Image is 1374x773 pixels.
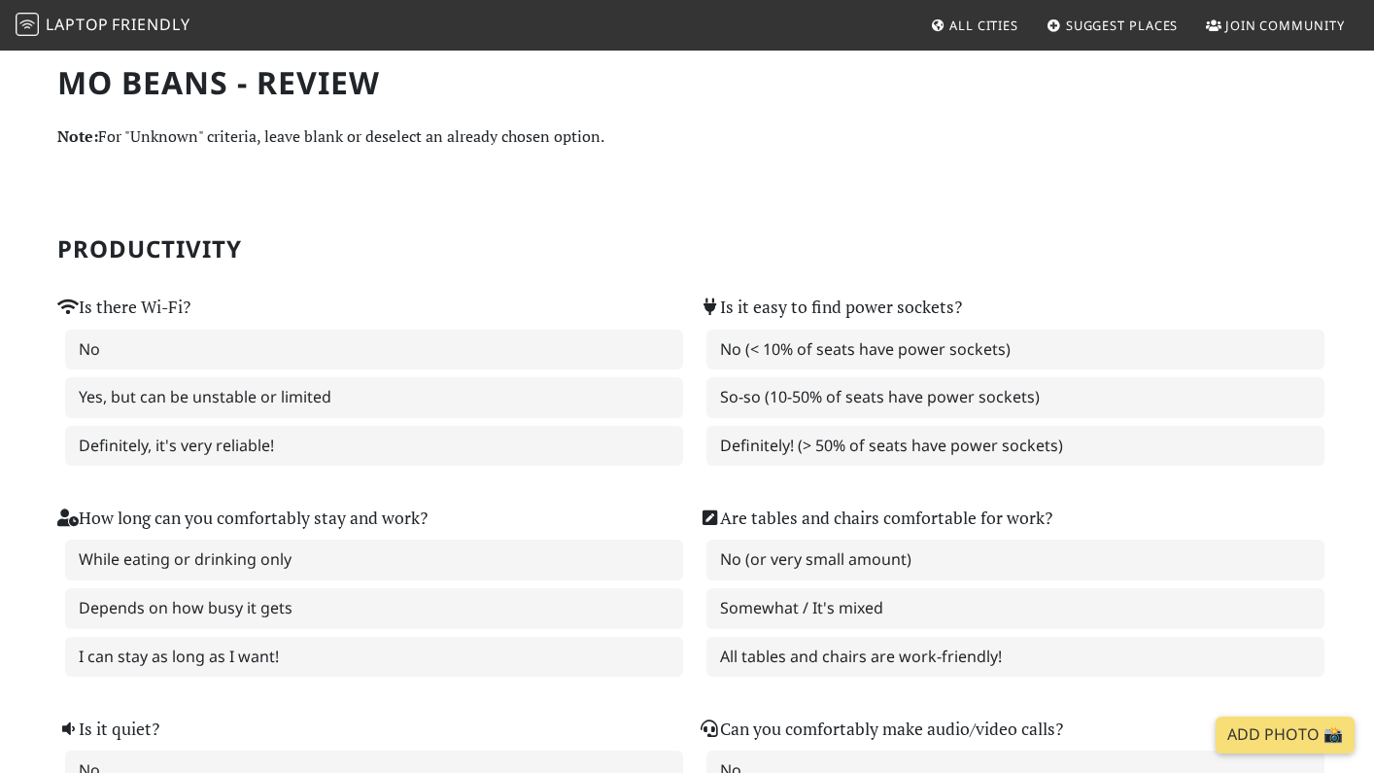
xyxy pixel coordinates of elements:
label: Are tables and chairs comfortable for work? [699,505,1052,532]
h2: Productivity [57,235,1317,264]
a: LaptopFriendly LaptopFriendly [16,9,190,43]
h1: Mo Beans - Review [57,64,1317,101]
a: Join Community [1198,8,1353,43]
label: No [65,330,683,370]
label: No (or very small amount) [706,540,1324,580]
span: Join Community [1225,17,1345,34]
strong: Note: [57,125,98,147]
label: Definitely! (> 50% of seats have power sockets) [706,426,1324,467]
label: Can you comfortably make audio/video calls? [699,716,1063,743]
label: Yes, but can be unstable or limited [65,377,683,418]
a: Add Photo 📸 [1216,717,1355,754]
span: All Cities [949,17,1018,34]
label: Somewhat / It's mixed [706,588,1324,629]
span: Laptop [46,14,109,35]
label: Is it quiet? [57,716,159,743]
label: While eating or drinking only [65,540,683,580]
a: Suggest Places [1039,8,1186,43]
label: All tables and chairs are work-friendly! [706,637,1324,678]
label: I can stay as long as I want! [65,637,683,678]
p: For "Unknown" criteria, leave blank or deselect an already chosen option. [57,124,1317,150]
label: Depends on how busy it gets [65,588,683,629]
label: Definitely, it's very reliable! [65,426,683,467]
label: No (< 10% of seats have power sockets) [706,330,1324,370]
img: LaptopFriendly [16,13,39,36]
label: So-so (10-50% of seats have power sockets) [706,377,1324,418]
a: All Cities [922,8,1026,43]
label: Is it easy to find power sockets? [699,294,962,321]
span: Suggest Places [1066,17,1179,34]
label: How long can you comfortably stay and work? [57,505,428,532]
label: Is there Wi-Fi? [57,294,190,321]
span: Friendly [112,14,189,35]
